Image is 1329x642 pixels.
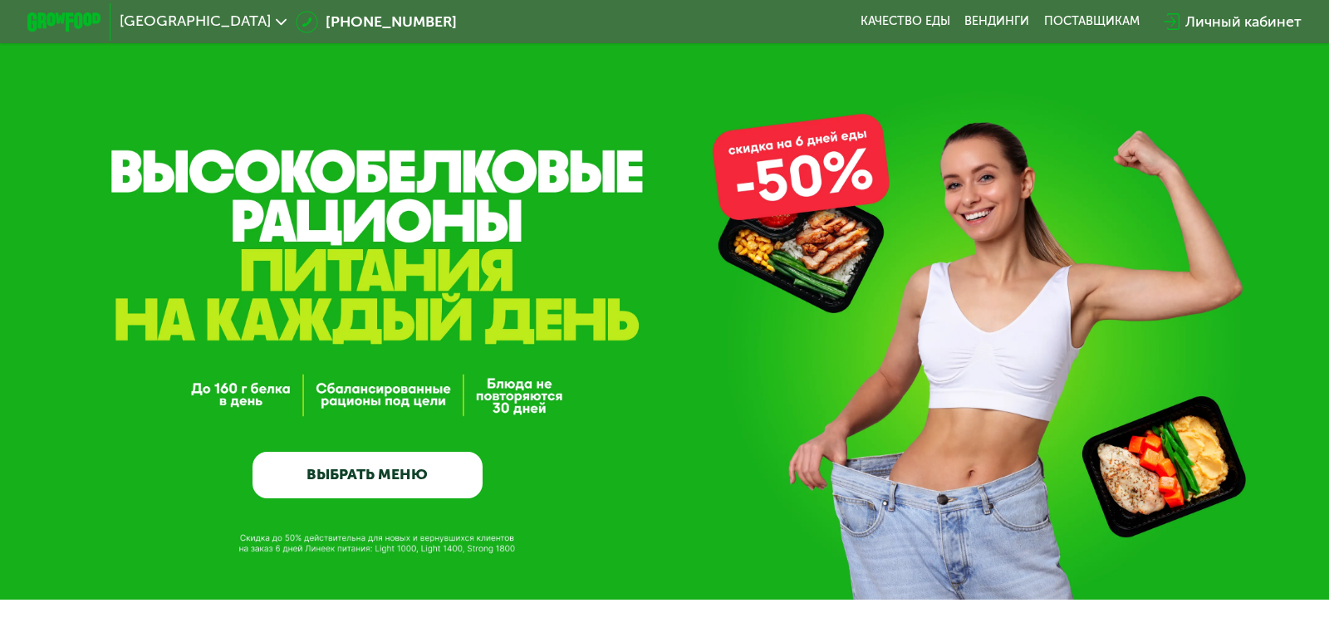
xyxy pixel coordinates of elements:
a: [PHONE_NUMBER] [296,11,457,33]
a: ВЫБРАТЬ МЕНЮ [253,452,483,498]
a: Вендинги [964,14,1029,29]
a: Качество еды [861,14,950,29]
div: поставщикам [1044,14,1140,29]
div: Личный кабинет [1185,11,1302,33]
span: [GEOGRAPHIC_DATA] [120,14,271,29]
